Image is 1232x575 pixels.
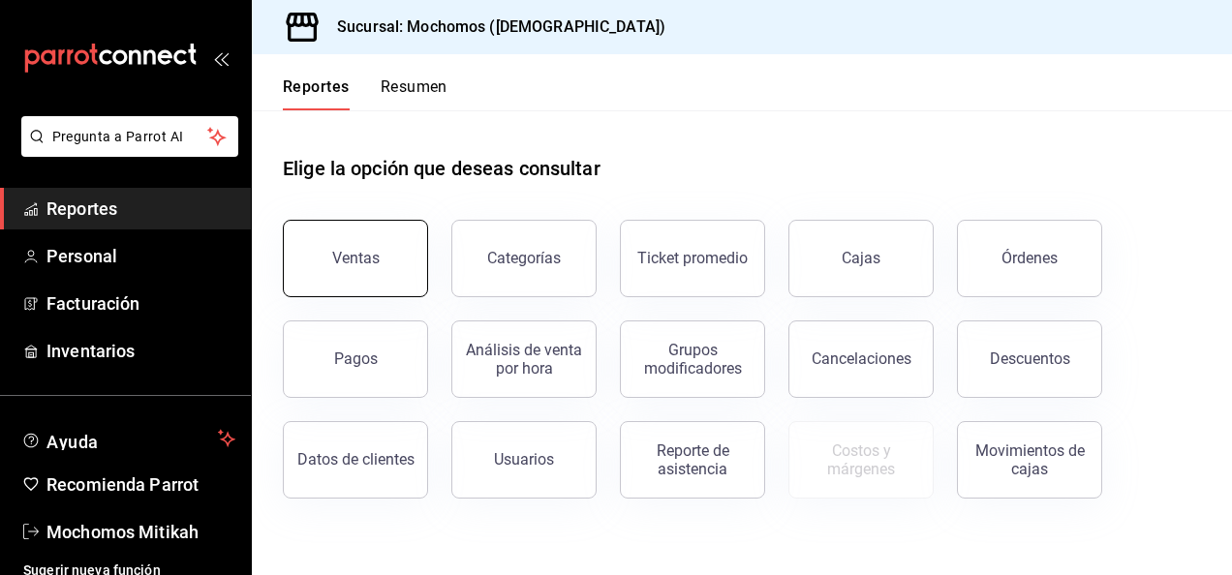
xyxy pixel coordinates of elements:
button: Categorías [451,220,597,297]
button: Resumen [381,77,447,110]
h3: Sucursal: Mochomos ([DEMOGRAPHIC_DATA]) [322,15,665,39]
button: Reportes [283,77,350,110]
span: Mochomos Mitikah [46,519,235,545]
div: Ticket promedio [637,249,748,267]
button: Órdenes [957,220,1102,297]
span: Facturación [46,290,235,317]
button: Reporte de asistencia [620,421,765,499]
button: Ventas [283,220,428,297]
button: Descuentos [957,320,1102,398]
div: Categorías [487,249,561,267]
span: Personal [46,243,235,269]
div: Movimientos de cajas [970,441,1090,478]
button: Grupos modificadores [620,320,765,398]
span: Recomienda Parrot [46,471,235,498]
div: Datos de clientes [297,450,415,469]
div: Descuentos [990,349,1070,368]
button: Cancelaciones [788,320,934,398]
div: Ventas [332,249,380,267]
div: Cajas [842,247,881,270]
div: navigation tabs [283,77,447,110]
span: Pregunta a Parrot AI [52,127,208,147]
button: Análisis de venta por hora [451,320,597,398]
div: Pagos [334,349,378,368]
div: Cancelaciones [812,349,911,368]
button: Contrata inventarios para ver este reporte [788,421,934,499]
div: Análisis de venta por hora [464,341,584,378]
div: Usuarios [494,450,554,469]
span: Inventarios [46,338,235,364]
div: Órdenes [1001,249,1058,267]
h1: Elige la opción que deseas consultar [283,154,601,183]
span: Ayuda [46,427,210,450]
button: Usuarios [451,421,597,499]
div: Reporte de asistencia [632,441,753,478]
button: Pregunta a Parrot AI [21,116,238,157]
span: Reportes [46,196,235,222]
a: Cajas [788,220,934,297]
button: Pagos [283,320,428,398]
button: Movimientos de cajas [957,421,1102,499]
div: Grupos modificadores [632,341,753,378]
div: Costos y márgenes [801,441,921,478]
button: Ticket promedio [620,220,765,297]
button: Datos de clientes [283,421,428,499]
a: Pregunta a Parrot AI [14,140,238,161]
button: open_drawer_menu [213,50,229,66]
